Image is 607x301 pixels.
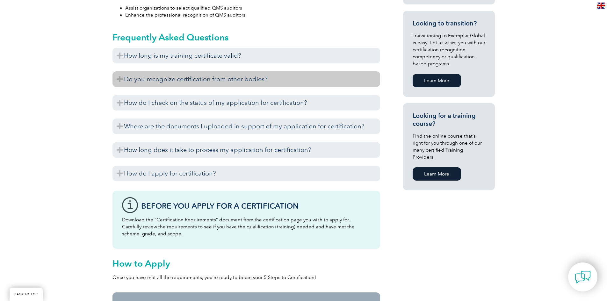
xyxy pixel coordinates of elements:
a: Learn More [413,167,461,181]
h3: How long is my training certificate valid? [112,48,380,63]
h3: Looking for a training course? [413,112,485,128]
h3: Before You Apply For a Certification [141,202,371,210]
li: Assist organizations to select qualified QMS auditors [125,4,380,11]
h3: Looking to transition? [413,19,485,27]
h3: How do I check on the status of my application for certification? [112,95,380,111]
p: Download the “Certification Requirements” document from the certification page you wish to apply ... [122,216,371,237]
h3: How long does it take to process my application for certification? [112,142,380,158]
h2: How to Apply [112,258,380,269]
img: contact-chat.png [575,269,591,285]
a: Learn More [413,74,461,87]
h2: Frequently Asked Questions [112,32,380,42]
li: Enhance the professional recognition of QMS auditors. [125,11,380,18]
p: Find the online course that’s right for you through one of our many certified Training Providers. [413,133,485,161]
h3: Where are the documents I uploaded in support of my application for certification? [112,118,380,134]
p: Transitioning to Exemplar Global is easy! Let us assist you with our certification recognition, c... [413,32,485,67]
h3: How do I apply for certification? [112,166,380,181]
a: BACK TO TOP [10,288,43,301]
h3: Do you recognize certification from other bodies? [112,71,380,87]
img: en [597,3,605,9]
p: Once you have met all the requirements, you’re ready to begin your 5 Steps to Certification! [112,274,380,281]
